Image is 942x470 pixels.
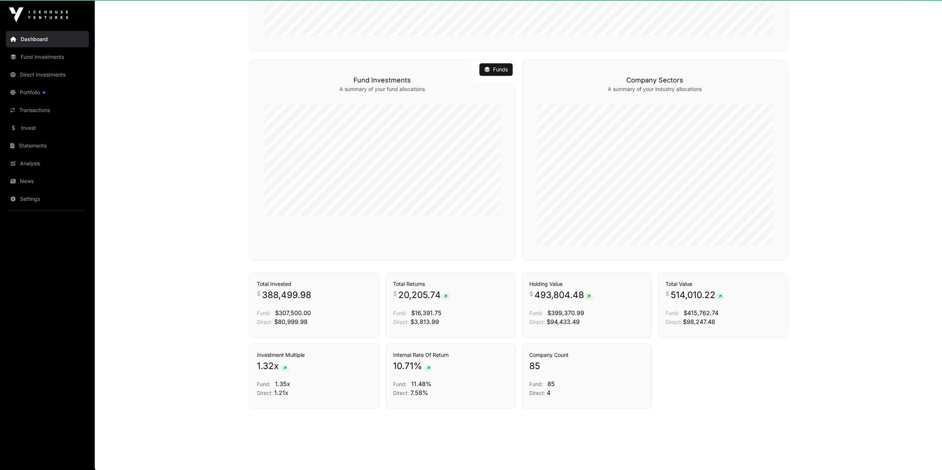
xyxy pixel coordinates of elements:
h3: Total Value [666,280,780,288]
a: Dashboard [6,31,89,47]
span: $16,391.75 [411,309,442,317]
span: 388,499.98 [262,289,311,301]
span: Direct: [393,319,409,325]
span: Fund: [393,381,407,387]
span: 20,205.74 [398,289,450,301]
span: Fund: [529,381,543,387]
span: $ [257,289,261,298]
span: 11.48% [411,380,432,388]
span: x [274,360,279,372]
a: Statements [6,138,89,154]
img: Icehouse Ventures Logo [9,7,68,22]
a: Analysis [6,155,89,172]
a: Invest [6,120,89,136]
span: $ [529,289,533,298]
span: $ [666,289,669,298]
a: News [6,173,89,189]
a: Fund Investments [6,49,89,65]
a: Portfolio [6,84,89,101]
h3: Total Invested [257,280,372,288]
h3: Total Returns [393,280,508,288]
span: 85 [529,360,540,372]
span: 493,804.48 [534,289,593,301]
a: Settings [6,191,89,207]
button: Funds [479,63,513,76]
span: Direct: [666,319,681,325]
span: % [413,360,422,372]
span: Direct: [257,319,273,325]
span: $98,247.48 [683,318,715,325]
span: Fund: [529,310,543,316]
span: $80,999.98 [274,318,308,325]
span: $415,762.74 [684,309,718,317]
p: A summary of your fund allocations [264,85,500,93]
p: A summary of your industry allocations [537,85,773,93]
h3: Investment Multiple [257,351,372,359]
span: $399,370.99 [547,309,584,317]
span: Direct: [529,390,545,396]
h3: Fund Investments [264,75,500,85]
span: Direct: [393,390,409,396]
span: 1.21x [274,389,288,396]
span: Fund: [393,310,407,316]
span: $ [393,289,397,298]
h3: Holding Value [529,280,644,288]
span: 10.71 [393,360,413,372]
h3: Company Count [529,351,644,359]
span: Fund: [257,310,271,316]
iframe: Chat Widget [905,435,942,470]
span: 1.35x [275,380,290,388]
h3: Internal Rate Of Return [393,351,508,359]
span: $3,813.99 [410,318,439,325]
span: 85 [547,380,555,388]
span: Fund: [666,310,679,316]
span: Fund: [257,381,271,387]
a: Funds [484,66,508,73]
span: $307,500.00 [275,309,311,317]
span: Direct: [257,390,273,396]
a: Transactions [6,102,89,118]
span: $94,433.49 [547,318,580,325]
span: 514,010.22 [671,289,725,301]
span: 4 [547,389,550,396]
span: 7.58% [410,389,428,396]
span: 1.32 [257,360,274,372]
span: Direct: [529,319,545,325]
a: Direct Investments [6,67,89,83]
h3: Company Sectors [537,75,773,85]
